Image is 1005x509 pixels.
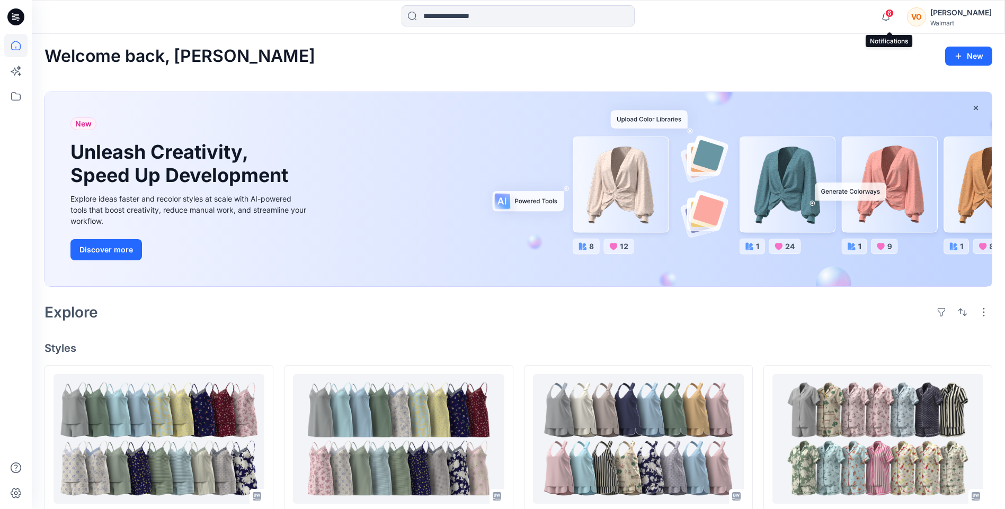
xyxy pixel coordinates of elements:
div: [PERSON_NAME] [930,6,992,19]
div: Walmart [930,19,992,27]
a: Discover more [70,239,309,260]
a: M9451_S2 2026_Satin Cami Short Set_Midpoint [533,374,744,504]
button: Discover more [70,239,142,260]
span: New [75,117,92,130]
h1: Unleash Creativity, Speed Up Development [70,141,293,186]
button: New [945,47,992,66]
div: Explore ideas faster and recolor styles at scale with AI-powered tools that boost creativity, red... [70,193,309,226]
h4: Styles [45,342,992,355]
span: 6 [885,9,894,17]
a: M9433_S2 2026_Value Chemise_Midpoint [293,374,504,504]
div: VO [907,7,926,26]
h2: Explore [45,304,98,321]
a: M9434_S2 2026_Value Cami Tap_Midpoint [54,374,264,504]
a: M9421_S2 2026_Satin Shorty PJ_Midpoint [772,374,983,504]
h2: Welcome back, [PERSON_NAME] [45,47,315,66]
